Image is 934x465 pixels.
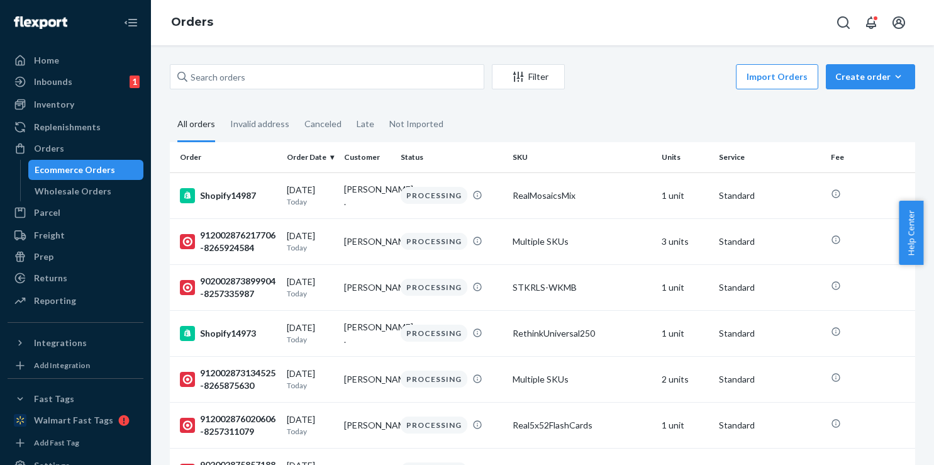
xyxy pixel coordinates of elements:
input: Search orders [170,64,484,89]
th: Status [396,142,508,172]
div: Not Imported [389,108,443,140]
p: Today [287,288,334,299]
img: Flexport logo [14,16,67,29]
th: Order [170,142,282,172]
button: Fast Tags [8,389,143,409]
div: Reporting [34,294,76,307]
div: RethinkUniversal250 [513,327,652,340]
div: Returns [34,272,67,284]
td: [PERSON_NAME] [339,356,396,402]
p: Standard [719,327,821,340]
div: PROCESSING [401,187,467,204]
a: Add Integration [8,358,143,373]
div: All orders [177,108,215,142]
div: [DATE] [287,367,334,391]
a: Add Fast Tag [8,435,143,451]
a: Inbounds1 [8,72,143,92]
a: Wholesale Orders [28,181,144,201]
a: Orders [8,138,143,159]
div: PROCESSING [401,417,467,434]
div: Home [34,54,59,67]
td: 3 units [657,218,714,264]
div: [DATE] [287,184,334,207]
div: Fast Tags [34,393,74,405]
p: Today [287,380,334,391]
div: Add Integration [34,360,90,371]
button: Integrations [8,333,143,353]
div: Canceled [304,108,342,140]
div: Shopify14987 [180,188,277,203]
div: Wholesale Orders [35,185,111,198]
p: Standard [719,373,821,386]
th: Order Date [282,142,339,172]
button: Close Navigation [118,10,143,35]
div: Shopify14973 [180,326,277,341]
button: Open Search Box [831,10,856,35]
a: Parcel [8,203,143,223]
div: Add Fast Tag [34,437,79,448]
div: PROCESSING [401,233,467,250]
button: Create order [826,64,915,89]
button: Help Center [899,201,923,265]
th: SKU [508,142,657,172]
div: Late [357,108,374,140]
div: Walmart Fast Tags [34,414,113,427]
p: Standard [719,235,821,248]
div: Filter [492,70,564,83]
p: Standard [719,189,821,202]
td: [PERSON_NAME] . [339,172,396,218]
td: 1 unit [657,172,714,218]
a: Reporting [8,291,143,311]
td: [PERSON_NAME] [339,218,396,264]
div: PROCESSING [401,371,467,388]
button: Open notifications [859,10,884,35]
div: Freight [34,229,65,242]
div: 912002873134525-8265875630 [180,367,277,392]
ol: breadcrumbs [161,4,223,41]
td: 2 units [657,356,714,402]
th: Units [657,142,714,172]
p: Standard [719,281,821,294]
p: Standard [719,419,821,432]
td: [PERSON_NAME] . [339,310,396,356]
div: Prep [34,250,53,263]
a: Prep [8,247,143,267]
div: Invalid address [230,108,289,140]
div: Replenishments [34,121,101,133]
div: 912002876020606-8257311079 [180,413,277,438]
div: RealMosaicsMix [513,189,652,202]
a: Ecommerce Orders [28,160,144,180]
a: Orders [171,15,213,29]
td: Multiple SKUs [508,218,657,264]
div: Inbounds [34,76,72,88]
td: [PERSON_NAME] [339,402,396,448]
td: [PERSON_NAME] [339,264,396,310]
th: Service [714,142,826,172]
div: [DATE] [287,276,334,299]
button: Import Orders [736,64,818,89]
a: Replenishments [8,117,143,137]
a: Returns [8,268,143,288]
button: Filter [492,64,565,89]
div: Customer [344,152,391,162]
td: Multiple SKUs [508,356,657,402]
div: STKRLS-WKMB [513,281,652,294]
div: PROCESSING [401,325,467,342]
a: Walmart Fast Tags [8,410,143,430]
div: [DATE] [287,322,334,345]
div: PROCESSING [401,279,467,296]
p: Today [287,334,334,345]
a: Inventory [8,94,143,115]
div: [DATE] [287,413,334,437]
div: Orders [34,142,64,155]
div: 1 [130,76,140,88]
p: Today [287,426,334,437]
div: Create order [835,70,906,83]
div: 912002876217706-8265924584 [180,229,277,254]
th: Fee [826,142,915,172]
div: Real5x52FlashCards [513,419,652,432]
div: Integrations [34,337,87,349]
p: Today [287,242,334,253]
a: Home [8,50,143,70]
